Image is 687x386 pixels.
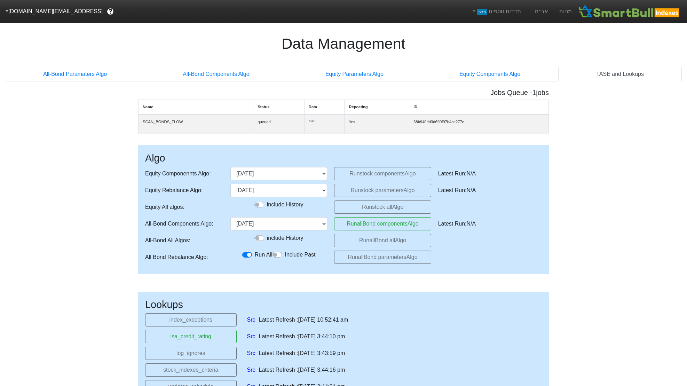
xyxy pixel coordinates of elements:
[5,35,682,53] h1: Data Management
[5,67,145,81] a: All-Bond Paramaters Algo
[145,251,223,264] div: All Bond Rebalance Algo :
[145,67,287,81] a: All-Bond Components Algo
[334,200,431,214] button: Runstock allAlgo
[345,100,409,114] th: Repeating
[247,316,255,324] a: Src
[409,115,549,134] td: 68b940dd3d690f97b4ce277e
[558,67,682,81] a: TASE and Lookups
[438,217,535,230] div: Latest Run: N/A
[267,234,303,242] label: include History
[285,251,315,259] label: Include Past
[577,5,681,18] img: SmartBull
[139,115,253,134] td: SCAN_BONDS_FLOW
[109,7,112,16] span: ?
[145,184,223,197] div: Equity Rebalance Algo :
[345,115,409,134] td: Yes
[287,67,421,81] a: Equity Parameters Algo
[247,349,255,357] a: Src
[438,167,535,180] div: Latest Run: N/A
[259,349,345,357] div: Latest Refresh : [DATE] 3:43:59 pm
[139,100,253,114] th: Name
[145,217,223,230] div: All-Bond Components Algo :
[138,88,549,97] h5: Jobs Queue - 1 jobs
[247,332,255,341] a: Src
[468,5,524,18] a: מדדים נוספיםחדש
[145,200,223,214] div: Equity All algos :
[259,316,348,324] div: Latest Refresh : [DATE] 10:52:41 am
[477,9,487,15] span: חדש
[253,100,304,114] th: Status
[334,217,431,230] button: RunallBond componentsAlgo
[145,363,237,377] button: stock_indexes_criteria
[409,100,549,114] th: ID
[421,67,558,81] a: Equity Components Algo
[304,100,345,114] th: Data
[247,366,255,374] a: Src
[259,332,345,341] div: Latest Refresh : [DATE] 3:44:10 pm
[145,167,223,180] div: Equity Componennts Algo :
[255,251,273,259] label: Run All
[309,119,340,124] pre: null
[334,167,431,180] button: Runstock componentsAlgo
[145,234,223,247] div: All-Bond All Algos :
[267,200,303,209] label: include History
[334,184,431,197] button: Runstock parametersAlgo
[145,313,237,326] button: index_exceptions
[253,115,304,134] td: queued
[334,251,431,264] button: RunallBond parametersAlgo
[259,366,345,374] div: Latest Refresh : [DATE] 3:44:16 pm
[145,299,542,311] h2: Lookups
[438,184,535,197] div: Latest Run: N/A
[145,347,237,360] button: log_ignores
[145,152,542,164] h2: Algo
[334,234,431,247] button: RunallBond allAlgo
[145,330,237,343] button: isa_credit_rating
